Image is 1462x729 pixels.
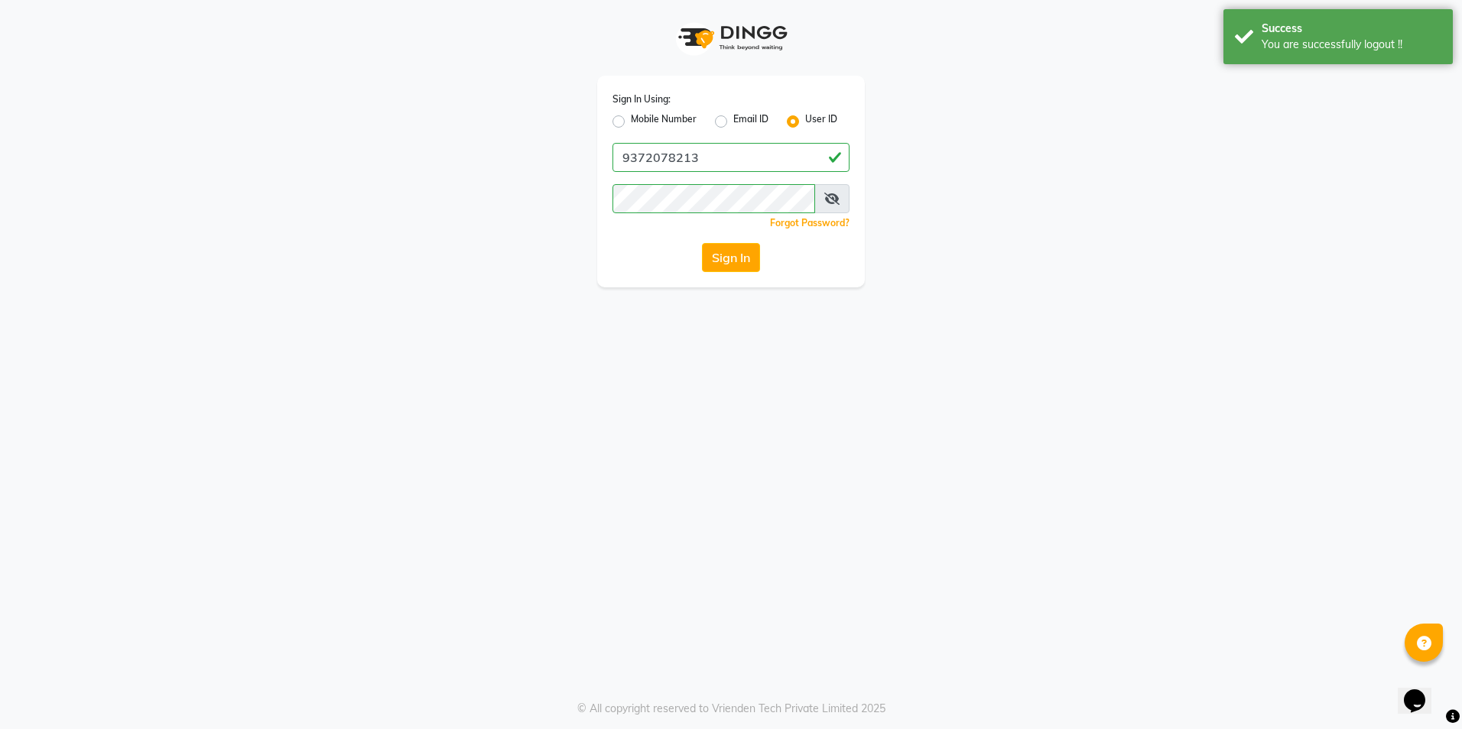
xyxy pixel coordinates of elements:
input: Username [612,184,815,213]
button: Sign In [702,243,760,272]
div: Success [1262,21,1441,37]
iframe: chat widget [1398,668,1447,714]
div: You are successfully logout !! [1262,37,1441,53]
input: Username [612,143,850,172]
img: logo1.svg [670,15,792,60]
label: Mobile Number [631,112,697,131]
label: Sign In Using: [612,92,671,106]
label: User ID [805,112,837,131]
a: Forgot Password? [770,217,850,228]
label: Email ID [733,112,768,131]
